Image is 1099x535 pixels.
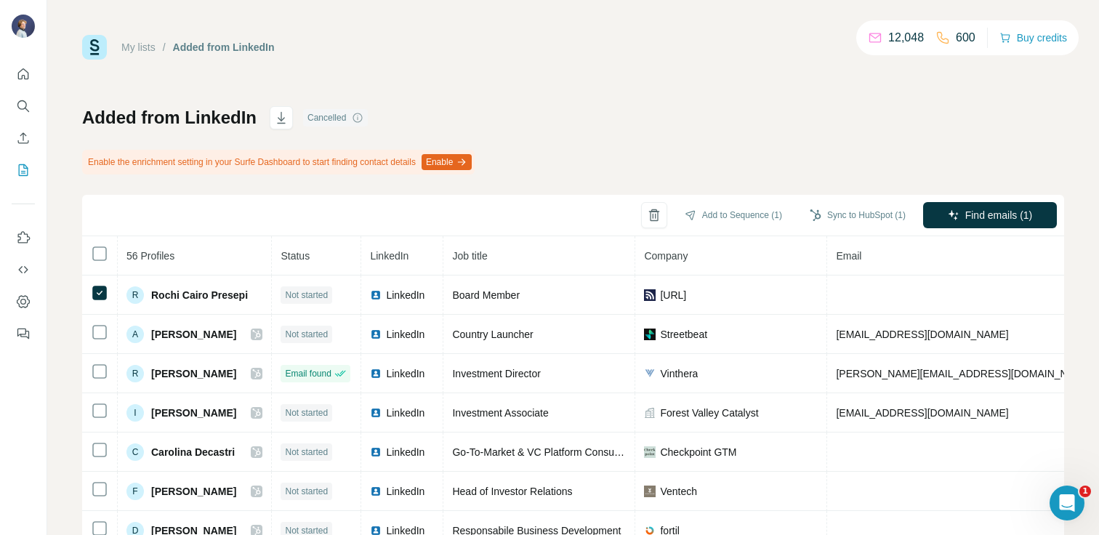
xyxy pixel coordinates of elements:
[999,28,1067,48] button: Buy credits
[12,15,35,38] img: Avatar
[173,40,275,55] div: Added from LinkedIn
[12,61,35,87] button: Quick start
[151,327,236,342] span: [PERSON_NAME]
[956,29,975,47] p: 600
[12,257,35,283] button: Use Surfe API
[82,150,475,174] div: Enable the enrichment setting in your Surfe Dashboard to start finding contact details
[121,41,156,53] a: My lists
[386,288,424,302] span: LinkedIn
[82,35,107,60] img: Surfe Logo
[644,289,656,301] img: company-logo
[370,289,382,301] img: LinkedIn logo
[800,204,916,226] button: Sync to HubSpot (1)
[644,250,688,262] span: Company
[285,406,328,419] span: Not started
[660,445,736,459] span: Checkpoint GTM
[1050,486,1084,520] iframe: Intercom live chat
[12,225,35,251] button: Use Surfe on LinkedIn
[370,407,382,419] img: LinkedIn logo
[660,327,707,342] span: Streetbeat
[370,250,408,262] span: LinkedIn
[386,366,424,381] span: LinkedIn
[452,407,548,419] span: Investment Associate
[370,486,382,497] img: LinkedIn logo
[644,486,656,497] img: company-logo
[644,329,656,340] img: company-logo
[660,288,686,302] span: [URL]
[452,329,533,340] span: Country Launcher
[386,445,424,459] span: LinkedIn
[370,446,382,458] img: LinkedIn logo
[12,125,35,151] button: Enrich CSV
[126,443,144,461] div: C
[82,106,257,129] h1: Added from LinkedIn
[660,406,758,420] span: Forest Valley Catalyst
[452,486,572,497] span: Head of Investor Relations
[422,154,472,170] button: Enable
[836,329,1008,340] span: [EMAIL_ADDRESS][DOMAIN_NAME]
[452,289,520,301] span: Board Member
[126,404,144,422] div: I
[285,485,328,498] span: Not started
[126,483,144,500] div: F
[836,407,1008,419] span: [EMAIL_ADDRESS][DOMAIN_NAME]
[660,366,698,381] span: Vinthera
[1079,486,1091,497] span: 1
[151,484,236,499] span: [PERSON_NAME]
[285,367,331,380] span: Email found
[126,365,144,382] div: R
[923,202,1057,228] button: Find emails (1)
[303,109,368,126] div: Cancelled
[836,250,861,262] span: Email
[386,484,424,499] span: LinkedIn
[12,157,35,183] button: My lists
[386,406,424,420] span: LinkedIn
[126,326,144,343] div: A
[452,446,633,458] span: Go-To-Market & VC Platform Consultant
[281,250,310,262] span: Status
[644,446,656,458] img: company-logo
[452,250,487,262] span: Job title
[370,368,382,379] img: LinkedIn logo
[675,204,792,226] button: Add to Sequence (1)
[452,368,540,379] span: Investment Director
[965,208,1033,222] span: Find emails (1)
[836,368,1092,379] span: [PERSON_NAME][EMAIL_ADDRESS][DOMAIN_NAME]
[163,40,166,55] li: /
[12,289,35,315] button: Dashboard
[386,327,424,342] span: LinkedIn
[370,329,382,340] img: LinkedIn logo
[126,250,174,262] span: 56 Profiles
[888,29,924,47] p: 12,048
[151,445,235,459] span: Carolina Decastri
[12,93,35,119] button: Search
[644,369,656,379] img: company-logo
[285,328,328,341] span: Not started
[285,446,328,459] span: Not started
[12,321,35,347] button: Feedback
[126,286,144,304] div: R
[285,289,328,302] span: Not started
[151,366,236,381] span: [PERSON_NAME]
[151,406,236,420] span: [PERSON_NAME]
[151,288,248,302] span: Rochi Cairo Presepi
[660,484,697,499] span: Ventech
